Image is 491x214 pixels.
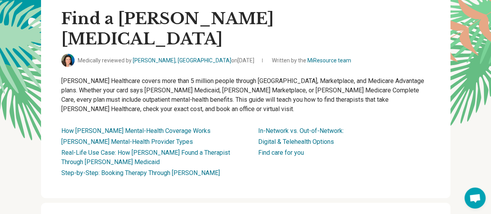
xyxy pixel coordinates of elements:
a: How [PERSON_NAME] Mental-Health Coverage Works [61,127,211,134]
a: Open chat [464,187,486,209]
a: Real-Life Use Case: How [PERSON_NAME] Found a Therapist Through [PERSON_NAME] Medicaid [61,149,230,166]
a: Digital & Telehealth Options [258,138,334,145]
a: Step-by-Step: Booking Therapy Through [PERSON_NAME] [61,169,220,177]
a: [PERSON_NAME], [GEOGRAPHIC_DATA] [133,57,231,64]
a: MiResource team [307,57,351,64]
span: on [DATE] [231,57,254,64]
a: [PERSON_NAME] Mental-Health Provider Types [61,138,193,145]
h1: Find a [PERSON_NAME] [MEDICAL_DATA] [61,9,430,49]
span: Medically reviewed by [78,57,254,65]
a: Find care for you [258,149,304,156]
a: In-Network vs. Out-of-Network: [258,127,344,134]
span: Written by the [272,57,351,65]
p: [PERSON_NAME] Healthcare covers more than 5 million people through [GEOGRAPHIC_DATA], Marketplace... [61,76,430,114]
